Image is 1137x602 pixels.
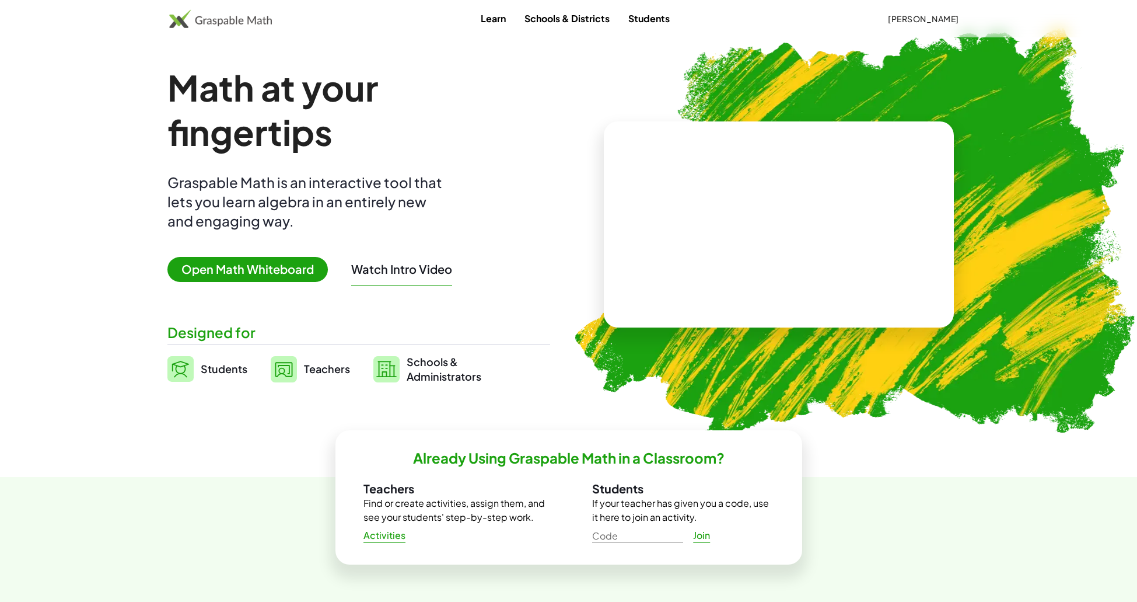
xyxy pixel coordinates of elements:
span: [PERSON_NAME] [888,13,959,24]
button: [PERSON_NAME] [879,8,968,29]
div: Designed for [167,323,550,342]
a: Open Math Whiteboard [167,264,337,276]
span: Teachers [304,362,350,375]
a: Schools & Districts [515,8,619,29]
span: Activities [363,530,406,542]
img: svg%3e [271,356,297,382]
span: Open Math Whiteboard [167,257,328,282]
img: svg%3e [167,356,194,382]
video: What is this? This is dynamic math notation. Dynamic math notation plays a central role in how Gr... [691,181,866,269]
a: Join [683,525,720,546]
a: Learn [471,8,515,29]
span: Schools & Administrators [407,354,481,384]
p: Find or create activities, assign them, and see your students' step-by-step work. [363,496,545,524]
span: Join [693,530,711,542]
a: Teachers [271,354,350,384]
a: Students [167,354,247,384]
h2: Already Using Graspable Math in a Classroom? [413,449,725,467]
p: If your teacher has given you a code, use it here to join an activity. [592,496,774,524]
div: Graspable Math is an interactive tool that lets you learn algebra in an entirely new and engaging... [167,173,447,231]
a: Schools &Administrators [373,354,481,384]
a: Students [619,8,679,29]
h3: Students [592,481,774,496]
h3: Teachers [363,481,545,496]
img: svg%3e [373,356,400,382]
a: Activities [354,525,415,546]
h1: Math at your fingertips [167,65,538,154]
span: Students [201,362,247,375]
button: Watch Intro Video [351,262,452,277]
